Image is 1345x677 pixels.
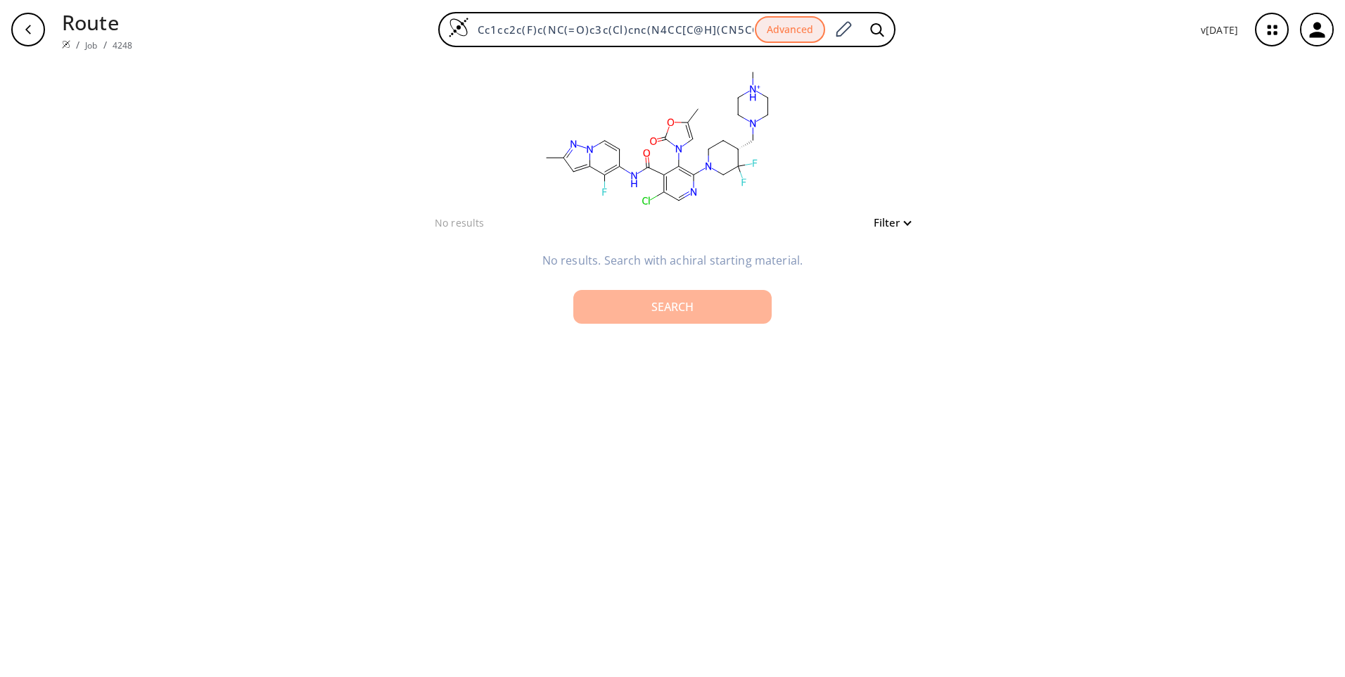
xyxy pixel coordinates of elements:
[435,215,485,230] p: No results
[76,37,79,52] li: /
[448,17,469,38] img: Logo Spaya
[865,217,910,228] button: Filter
[469,23,755,37] input: Enter SMILES
[1201,23,1238,37] p: v [DATE]
[573,290,772,324] button: Search
[516,59,798,214] svg: Cc1cc2c(F)c(NC(=O)c3c(Cl)cnc(N4CC[C@H](CN5CC[NH+](C)CC5)C(F)(F)C4)c3-n3cc(C)oc3=O)ccn2n1
[755,16,825,44] button: Advanced
[113,39,133,51] a: 4248
[62,7,132,37] p: Route
[85,39,97,51] a: Job
[585,301,760,312] div: Search
[103,37,107,52] li: /
[525,252,820,269] p: No results. Search with achiral starting material.
[62,40,70,49] img: Spaya logo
